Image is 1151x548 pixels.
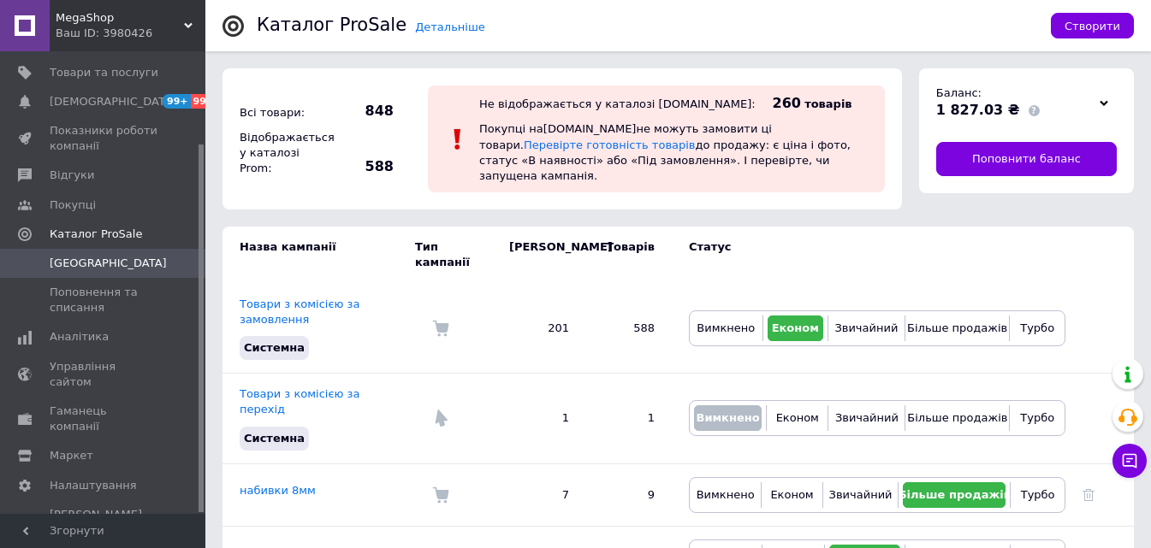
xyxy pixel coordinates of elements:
[694,405,762,431] button: Вимкнено
[50,285,158,315] span: Поповнення та списання
[240,484,316,497] a: набивки 8мм
[1020,321,1054,334] span: Турбо
[1014,405,1060,431] button: Турбо
[936,86,982,99] span: Баланс:
[1051,13,1134,38] button: Створити
[50,168,94,183] span: Відгуки
[56,10,184,26] span: MegaShop
[432,486,449,504] img: Комісія за замовлення
[479,97,756,110] div: Не відображається у каталозі [DOMAIN_NAME]:
[50,448,93,463] span: Маркет
[766,482,817,508] button: Економ
[1020,411,1054,424] span: Турбо
[334,102,394,121] span: 848
[50,359,158,390] span: Управління сайтом
[672,227,1065,283] td: Статус
[773,95,801,111] span: 260
[833,405,900,431] button: Звичайний
[694,315,758,341] button: Вимкнено
[524,138,696,151] a: Перевірте готовність товарів
[415,21,485,33] a: Детальніше
[50,227,142,242] span: Каталог ProSale
[50,256,167,271] span: [GEOGRAPHIC_DATA]
[50,197,96,213] span: Покупці
[235,126,329,181] div: Відображається у каталозі Prom:
[834,321,898,334] span: Звичайний
[696,411,759,424] span: Вимкнено
[235,101,329,125] div: Всі товари:
[492,284,586,374] td: 201
[833,315,900,341] button: Звичайний
[50,94,176,109] span: [DEMOGRAPHIC_DATA]
[50,123,158,154] span: Показники роботи компанії
[244,341,305,354] span: Системна
[835,411,899,424] span: Звичайний
[492,463,586,526] td: 7
[1021,488,1055,501] span: Турбо
[1015,482,1060,508] button: Турбо
[432,410,449,427] img: Комісія за перехід
[1083,488,1095,501] a: Видалити
[772,321,819,334] span: Економ
[936,102,1020,118] span: 1 827.03 ₴
[445,127,471,152] img: :exclamation:
[257,16,406,34] div: Каталог ProSale
[804,97,851,110] span: товарів
[1014,315,1060,341] button: Турбо
[240,298,359,326] a: Товари з комісією за замовлення
[415,227,492,283] td: Тип кампанії
[432,320,449,337] img: Комісія за замовлення
[50,65,158,80] span: Товари та послуги
[586,374,672,464] td: 1
[694,482,756,508] button: Вимкнено
[56,26,205,41] div: Ваш ID: 3980426
[50,478,137,493] span: Налаштування
[50,329,109,345] span: Аналітика
[697,488,755,501] span: Вимкнено
[479,122,851,182] span: Покупці на [DOMAIN_NAME] не можуть замовити ці товари. до продажу: є ціна і фото, статус «В наявн...
[191,94,219,109] span: 99+
[697,321,755,334] span: Вимкнено
[829,488,893,501] span: Звичайний
[910,315,1005,341] button: Більше продажів
[910,405,1005,431] button: Більше продажів
[768,315,823,341] button: Економ
[828,482,894,508] button: Звичайний
[492,374,586,464] td: 1
[334,157,394,176] span: 588
[907,411,1007,424] span: Більше продажів
[770,488,813,501] span: Економ
[776,411,819,424] span: Економ
[492,227,586,283] td: [PERSON_NAME]
[163,94,191,109] span: 99+
[244,432,305,445] span: Системна
[50,404,158,434] span: Гаманець компанії
[899,488,1011,501] span: Більше продажів
[586,284,672,374] td: 588
[1065,20,1120,32] span: Створити
[771,405,823,431] button: Економ
[240,387,359,415] a: Товари з комісією за перехід
[903,482,1006,508] button: Більше продажів
[972,151,1081,167] span: Поповнити баланс
[907,321,1007,334] span: Більше продажів
[1112,444,1147,478] button: Чат з покупцем
[936,142,1117,176] a: Поповнити баланс
[586,463,672,526] td: 9
[222,227,415,283] td: Назва кампанії
[586,227,672,283] td: Товарів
